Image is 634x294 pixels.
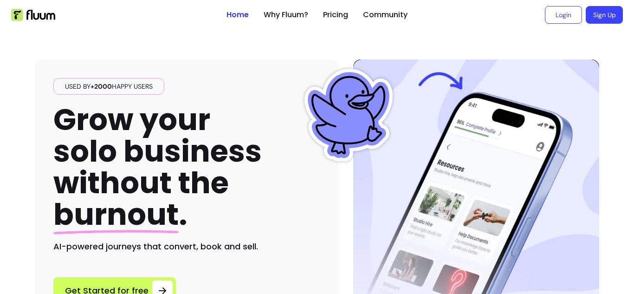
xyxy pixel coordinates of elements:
a: Community [363,9,408,20]
h1: Grow your solo business without the . [53,104,262,231]
img: Fluum Duck sticker [302,69,395,162]
span: +2000 [91,82,112,91]
span: Used by happy users [61,82,156,91]
h2: AI-powered journeys that convert, book and sell. [53,240,320,253]
a: Sign Up [586,6,623,24]
a: Login [545,6,582,24]
span: burnout [53,194,179,235]
img: Fluum Logo [11,9,55,21]
a: Pricing [323,9,348,20]
a: Home [226,9,249,20]
a: Why Fluum? [264,9,308,20]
